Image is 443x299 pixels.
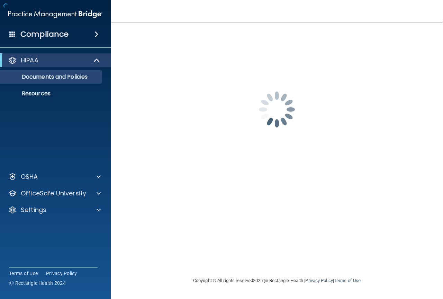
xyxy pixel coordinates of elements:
[46,270,77,277] a: Privacy Policy
[21,189,86,197] p: OfficeSafe University
[20,29,69,39] h4: Compliance
[21,173,38,181] p: OSHA
[9,270,38,277] a: Terms of Use
[8,56,100,64] a: HIPAA
[4,90,99,97] p: Resources
[4,73,99,80] p: Documents and Policies
[334,278,361,283] a: Terms of Use
[8,7,102,21] img: PMB logo
[9,280,66,287] span: Ⓒ Rectangle Health 2024
[21,206,46,214] p: Settings
[8,189,101,197] a: OfficeSafe University
[242,75,311,144] img: spinner.e123f6fc.gif
[8,173,101,181] a: OSHA
[151,270,403,292] div: Copyright © All rights reserved 2025 @ Rectangle Health | |
[21,56,38,64] p: HIPAA
[305,278,333,283] a: Privacy Policy
[8,206,101,214] a: Settings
